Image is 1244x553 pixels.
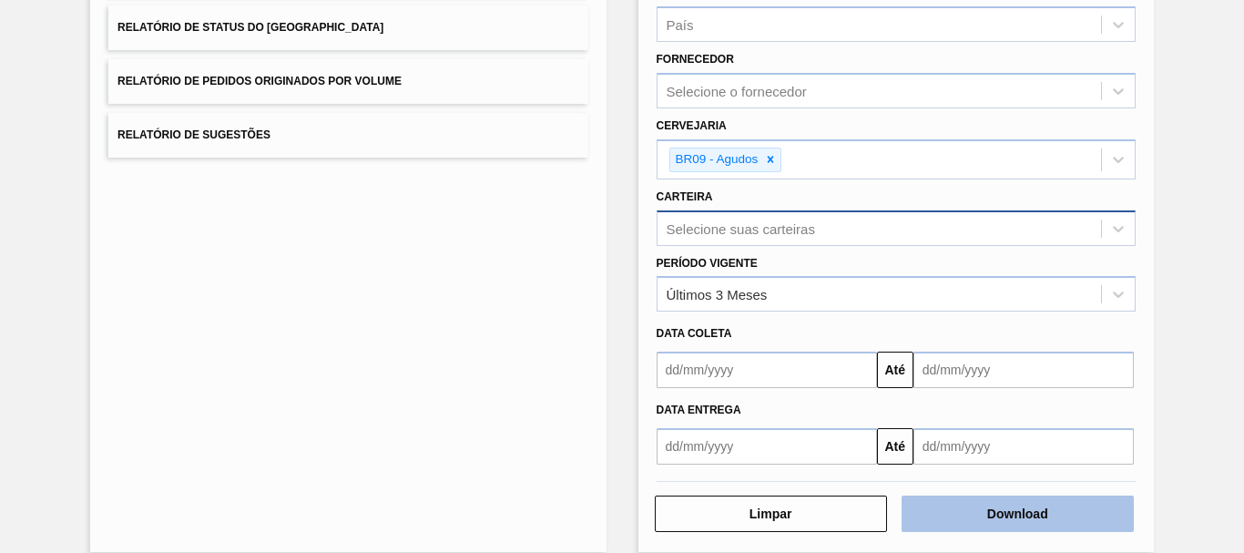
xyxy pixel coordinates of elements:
[108,5,587,50] button: Relatório de Status do [GEOGRAPHIC_DATA]
[902,496,1134,532] button: Download
[657,404,741,416] span: Data Entrega
[670,148,761,171] div: BR09 - Agudos
[657,119,727,132] label: Cervejaria
[667,17,694,33] div: País
[108,59,587,104] button: Relatório de Pedidos Originados por Volume
[117,128,270,141] span: Relatório de Sugestões
[657,190,713,203] label: Carteira
[108,113,587,158] button: Relatório de Sugestões
[913,352,1134,388] input: dd/mm/yyyy
[657,352,877,388] input: dd/mm/yyyy
[877,428,913,465] button: Até
[667,84,807,99] div: Selecione o fornecedor
[913,428,1134,465] input: dd/mm/yyyy
[657,257,758,270] label: Período Vigente
[877,352,913,388] button: Até
[667,220,815,236] div: Selecione suas carteiras
[657,428,877,465] input: dd/mm/yyyy
[655,496,887,532] button: Limpar
[667,287,768,302] div: Últimos 3 Meses
[657,53,734,66] label: Fornecedor
[117,21,383,34] span: Relatório de Status do [GEOGRAPHIC_DATA]
[117,75,402,87] span: Relatório de Pedidos Originados por Volume
[657,327,732,340] span: Data coleta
